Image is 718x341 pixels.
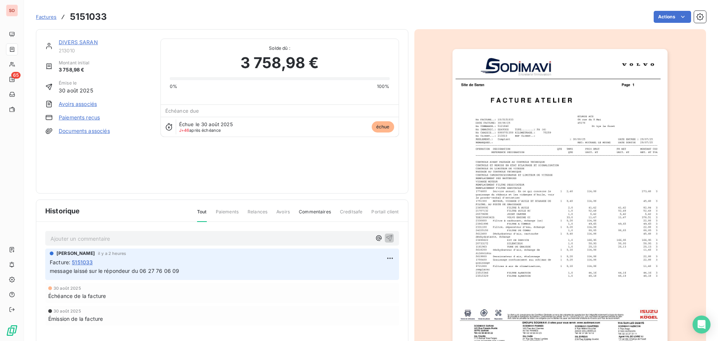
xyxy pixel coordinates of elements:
span: après échéance [179,128,221,133]
span: Montant initial [59,60,89,66]
button: Actions [654,11,691,23]
h3: 5151033 [70,10,107,24]
a: Factures [36,13,56,21]
span: 213010 [59,48,151,54]
a: Documents associés [59,127,110,135]
span: Tout [197,208,207,222]
span: Échue le 30 août 2025 [179,121,233,127]
span: [PERSON_NAME] [56,250,95,257]
span: 3 758,98 € [240,52,319,74]
span: Échéance de la facture [48,292,106,300]
span: il y a 2 heures [98,251,126,256]
span: Avoirs [276,208,290,221]
span: 65 [11,72,21,79]
span: Échéance due [165,108,199,114]
span: Solde dû : [170,45,390,52]
span: 30 août 2025 [53,286,81,290]
div: Open Intercom Messenger [693,316,711,334]
span: Commentaires [299,208,331,221]
a: Paiements reçus [59,114,100,121]
span: Paiements [216,208,239,221]
span: 30 août 2025 [59,86,93,94]
span: 0% [170,83,177,90]
span: échue [372,121,394,133]
span: Émise le [59,80,93,86]
a: DIVERS SARAN [59,39,98,45]
span: Factures [36,14,56,20]
img: Logo LeanPay [6,325,18,337]
span: message laissé sur le répondeur du 06 27 76 06 09 [50,268,179,274]
span: Facture : [50,258,70,266]
span: Relances [248,208,267,221]
span: 3 758,98 € [59,66,89,74]
span: Historique [45,206,80,216]
span: Portail client [371,208,399,221]
span: Émission de la facture [48,315,103,323]
div: SO [6,4,18,16]
span: J+46 [179,128,190,133]
span: 5151033 [72,258,93,266]
a: Avoirs associés [59,100,97,108]
span: Creditsafe [340,208,363,221]
span: 30 août 2025 [53,309,81,313]
span: 100% [377,83,390,90]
